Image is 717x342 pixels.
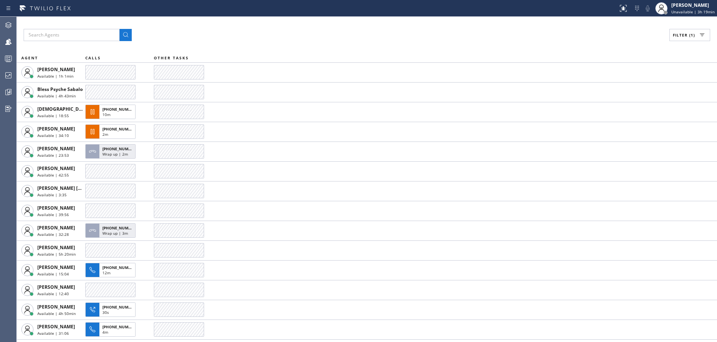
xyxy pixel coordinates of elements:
span: Available | 18:55 [37,113,69,118]
span: [PHONE_NUMBER] [102,304,137,310]
span: OTHER TASKS [154,55,189,60]
span: Available | 15:04 [37,271,69,277]
button: [PHONE_NUMBER]Wrap up | 2m [85,142,138,161]
span: Available | 5h 20min [37,251,76,257]
span: 4m [102,329,108,335]
button: Filter (1) [669,29,710,41]
button: Mute [642,3,653,14]
button: [PHONE_NUMBER]Wrap up | 3m [85,221,138,240]
span: 12m [102,270,110,275]
span: Available | 4h 50min [37,311,76,316]
span: [PHONE_NUMBER] [102,265,137,270]
span: [PERSON_NAME] [37,284,75,290]
button: [PHONE_NUMBER]4m [85,320,138,339]
span: [PHONE_NUMBER] [102,324,137,329]
button: [PHONE_NUMBER]12m [85,261,138,280]
button: [PHONE_NUMBER]2m [85,122,138,141]
span: Available | 39:56 [37,212,69,217]
span: [PHONE_NUMBER] [102,225,137,231]
span: [PERSON_NAME] [37,304,75,310]
button: [PHONE_NUMBER]30s [85,300,138,319]
span: 30s [102,310,109,315]
span: [PERSON_NAME] [37,66,75,73]
span: AGENT [21,55,38,60]
div: [PERSON_NAME] [671,2,715,8]
span: Available | 32:28 [37,232,69,237]
span: [PERSON_NAME] [PERSON_NAME] Dahil [37,185,127,191]
span: Unavailable | 3h 19min [671,9,715,14]
span: Available | 4h 43min [37,93,76,99]
button: [PHONE_NUMBER]10m [85,102,138,121]
span: CALLS [85,55,101,60]
span: [PERSON_NAME] [37,205,75,211]
span: 10m [102,112,110,117]
span: [PERSON_NAME] [37,145,75,152]
span: Available | 23:53 [37,153,69,158]
span: [PERSON_NAME] [37,264,75,270]
span: [PERSON_NAME] [37,165,75,172]
span: Available | 34:10 [37,133,69,138]
span: Available | 1h 1min [37,73,73,79]
span: [PERSON_NAME] [37,323,75,330]
span: [PERSON_NAME] [37,224,75,231]
span: [DEMOGRAPHIC_DATA][PERSON_NAME] [37,106,127,112]
span: [PERSON_NAME] [37,126,75,132]
span: Available | 3:35 [37,192,67,197]
span: [PHONE_NUMBER] [102,126,137,132]
input: Search Agents [24,29,120,41]
span: Available | 42:55 [37,172,69,178]
span: Filter (1) [673,32,695,38]
span: 2m [102,132,108,137]
span: Wrap up | 2m [102,151,128,157]
span: Available | 12:40 [37,291,69,296]
span: Available | 31:06 [37,331,69,336]
span: Bless Psyche Sabalo [37,86,83,92]
span: [PHONE_NUMBER] [102,146,137,151]
span: [PERSON_NAME] [37,244,75,251]
span: Wrap up | 3m [102,231,128,236]
span: [PHONE_NUMBER] [102,107,137,112]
